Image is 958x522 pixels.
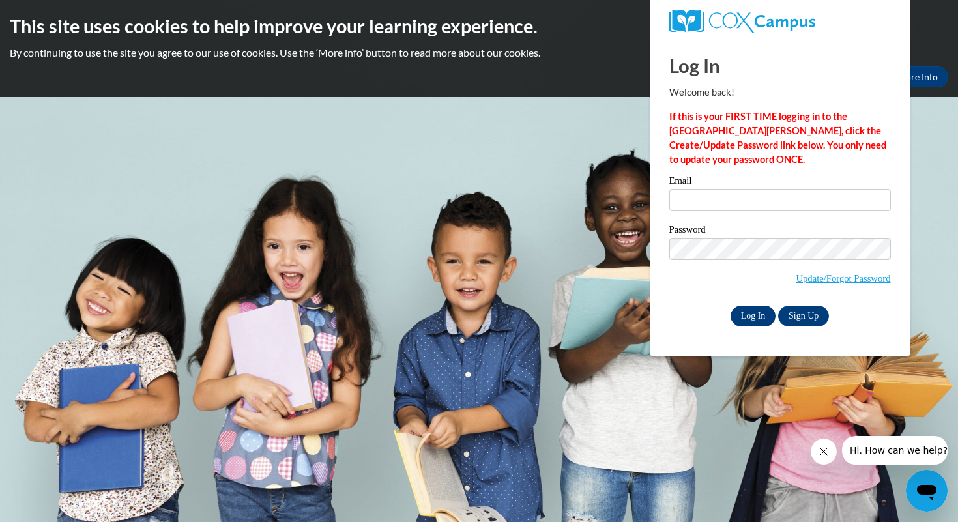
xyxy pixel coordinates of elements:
[669,10,815,33] img: COX Campus
[669,52,891,79] h1: Log In
[669,225,891,238] label: Password
[796,273,890,283] a: Update/Forgot Password
[669,10,891,33] a: COX Campus
[906,470,948,512] iframe: Button to launch messaging window
[842,436,948,465] iframe: Message from company
[778,306,829,326] a: Sign Up
[669,85,891,100] p: Welcome back!
[811,439,837,465] iframe: Close message
[10,46,948,60] p: By continuing to use the site you agree to our use of cookies. Use the ‘More info’ button to read...
[669,111,886,165] strong: If this is your FIRST TIME logging in to the [GEOGRAPHIC_DATA][PERSON_NAME], click the Create/Upd...
[731,306,776,326] input: Log In
[669,176,891,189] label: Email
[10,13,948,39] h2: This site uses cookies to help improve your learning experience.
[887,66,948,87] a: More Info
